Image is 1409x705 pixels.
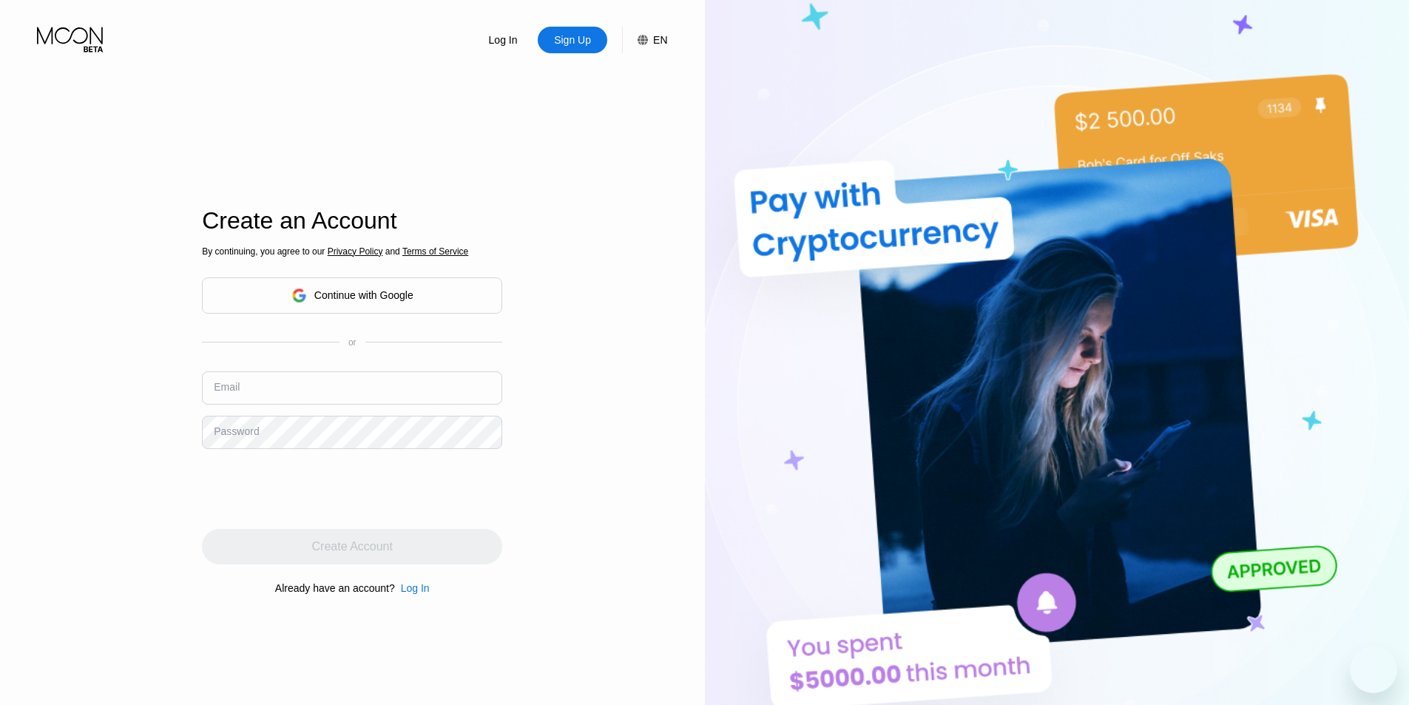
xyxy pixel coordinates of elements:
[214,381,240,393] div: Email
[487,33,519,47] div: Log In
[202,207,502,235] div: Create an Account
[328,246,383,257] span: Privacy Policy
[553,33,592,47] div: Sign Up
[653,34,667,46] div: EN
[468,27,538,53] div: Log In
[402,246,468,257] span: Terms of Service
[622,27,667,53] div: EN
[202,460,427,518] iframe: reCAPTCHA
[395,582,430,594] div: Log In
[202,277,502,314] div: Continue with Google
[538,27,607,53] div: Sign Up
[401,582,430,594] div: Log In
[382,246,402,257] span: and
[314,289,413,301] div: Continue with Google
[202,246,502,257] div: By continuing, you agree to our
[214,425,259,437] div: Password
[1350,646,1397,693] iframe: Button to launch messaging window
[348,337,357,348] div: or
[275,582,395,594] div: Already have an account?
